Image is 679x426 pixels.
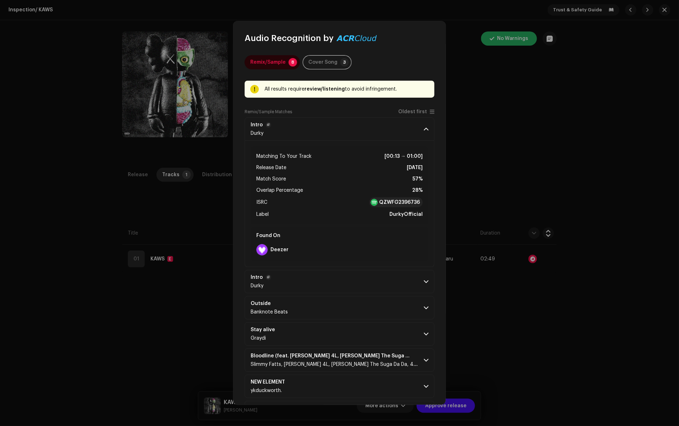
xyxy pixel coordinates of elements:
[245,349,434,372] p-accordion-header: Bloodline (feat. [PERSON_NAME] 4L, [PERSON_NAME] The Suga Da Da, 4-1 Key & Empire)Slimmy Fatts, [...
[251,327,284,333] span: Stay alive
[245,375,434,398] p-accordion-header: NEW ELEMENTykduckworth.
[251,131,263,136] span: Durky
[251,301,271,306] strong: Outside
[245,322,434,346] p-accordion-header: Stay aliveGraydi
[245,33,333,44] span: Audio Recognition by
[264,85,429,93] div: All results require to avoid infringement.
[245,296,434,319] p-accordion-header: OutsideBanknote Beats
[389,210,423,219] strong: DurkyOfficial
[251,310,288,315] span: Banknote Beats
[251,301,288,306] span: Outside
[245,117,434,141] p-accordion-header: IntroDurky
[245,270,434,293] p-accordion-header: IntroDurky
[250,55,286,69] div: Remix/Sample
[412,186,423,195] strong: 28%
[256,198,267,207] span: ISRC
[251,336,266,341] span: Graydi
[412,175,423,183] strong: 57%
[251,275,271,280] span: Intro
[398,109,434,115] p-togglebutton: Oldest first
[251,327,275,333] strong: Stay alive
[245,141,434,267] p-accordion-content: IntroDurky
[379,199,420,206] strong: QZWFG2396736
[256,175,286,183] span: Match Score
[251,122,271,128] span: Intro
[251,283,263,288] span: Durky
[270,247,289,253] strong: Deezer
[251,388,282,393] span: ykduckworth.
[304,87,345,92] strong: review/listening
[340,58,349,67] p-badge: 3
[251,379,293,385] span: NEW ELEMENT
[308,55,337,69] div: Cover Song
[407,163,423,172] strong: [DATE]
[256,186,303,195] span: Overlap Percentage
[253,230,426,241] div: Found On
[256,163,286,172] span: Release Date
[251,362,445,367] span: Slimmy Fatts, Huff 4L, Lito The Suga Da Da, 4-1 Key, Empire
[251,122,263,128] strong: Intro
[251,353,410,359] strong: Bloodline (feat. [PERSON_NAME] 4L, [PERSON_NAME] The Suga Da Da, 4-1 Key & Empire)
[245,109,292,115] label: Remix/Sample Matches
[251,353,418,359] span: Bloodline (feat. Huff 4L, Lito The Suga Da Da, 4-1 Key & Empire)
[251,275,263,280] strong: Intro
[398,109,427,115] span: Oldest first
[251,379,285,385] strong: NEW ELEMENT
[256,210,269,219] span: Label
[256,152,312,161] span: Matching To Your Track
[289,58,297,67] p-badge: 8
[384,152,423,161] strong: [00:13 → 01:00]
